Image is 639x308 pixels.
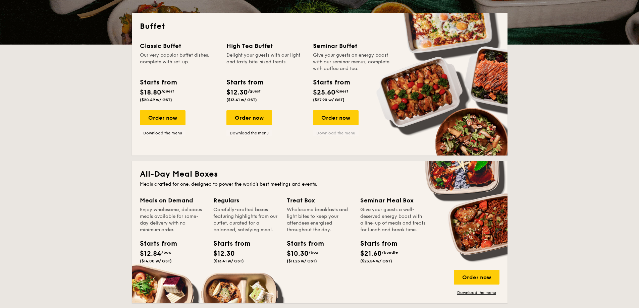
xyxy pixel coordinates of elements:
div: Order now [140,110,185,125]
span: /bundle [382,250,398,255]
h2: Buffet [140,21,499,32]
span: $10.30 [287,250,309,258]
span: $12.84 [140,250,161,258]
a: Download the menu [454,290,499,295]
div: High Tea Buffet [226,41,305,51]
span: $12.30 [213,250,235,258]
div: Starts from [226,77,263,87]
span: /guest [161,89,174,94]
span: ($11.23 w/ GST) [287,259,317,263]
div: Regulars [213,196,279,205]
div: Seminar Buffet [313,41,391,51]
div: Meals on Demand [140,196,205,205]
span: ($13.41 w/ GST) [213,259,244,263]
div: Treat Box [287,196,352,205]
span: $18.80 [140,88,161,97]
div: Seminar Meal Box [360,196,426,205]
a: Download the menu [313,130,359,136]
div: Give your guests an energy boost with our seminar menus, complete with coffee and tea. [313,52,391,72]
div: Give your guests a well-deserved energy boost with a line-up of meals and treats for lunch and br... [360,206,426,233]
span: ($13.41 w/ GST) [226,98,257,102]
span: $12.30 [226,88,248,97]
div: Order now [454,270,499,285]
span: /guest [248,89,261,94]
a: Download the menu [140,130,185,136]
div: Carefully-crafted boxes featuring highlights from our buffet, curated for a balanced, satisfying ... [213,206,279,233]
span: ($14.00 w/ GST) [140,259,172,263]
span: ($23.54 w/ GST) [360,259,392,263]
div: Meals crafted for one, designed to power the world's best meetings and events. [140,181,499,188]
a: Download the menu [226,130,272,136]
div: Starts from [140,77,176,87]
div: Order now [226,110,272,125]
div: Delight your guests with our light and tasty bite-sized treats. [226,52,305,72]
div: Enjoy wholesome, delicious meals available for same-day delivery with no minimum order. [140,206,205,233]
span: /guest [335,89,348,94]
div: Starts from [140,239,170,249]
h2: All-Day Meal Boxes [140,169,499,180]
div: Starts from [287,239,317,249]
div: Wholesome breakfasts and light bites to keep your attendees energised throughout the day. [287,206,352,233]
div: Order now [313,110,359,125]
div: Starts from [313,77,350,87]
span: ($27.90 w/ GST) [313,98,344,102]
span: /box [161,250,171,255]
span: $21.60 [360,250,382,258]
div: Starts from [213,239,244,249]
div: Starts from [360,239,390,249]
div: Our very popular buffet dishes, complete with set-up. [140,52,218,72]
span: /box [309,250,318,255]
span: ($20.49 w/ GST) [140,98,172,102]
div: Classic Buffet [140,41,218,51]
span: $25.60 [313,88,335,97]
